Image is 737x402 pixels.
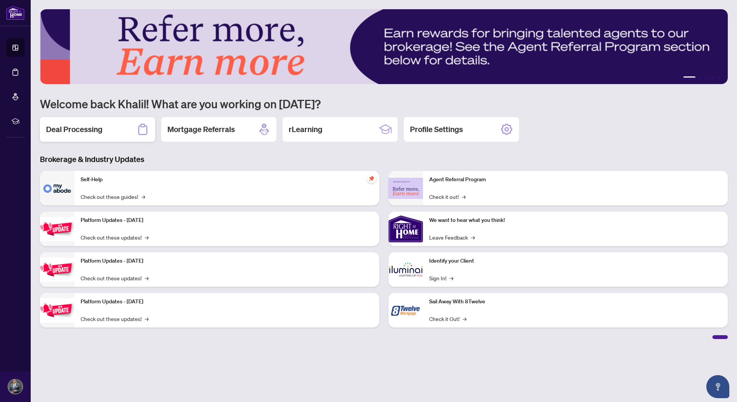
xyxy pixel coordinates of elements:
a: Leave Feedback→ [429,233,475,242]
button: 3 [705,76,708,79]
button: 5 [717,76,720,79]
img: Platform Updates - July 21, 2025 [40,217,74,241]
h2: rLearning [289,124,322,135]
button: Open asap [706,375,729,398]
a: Check out these guides!→ [81,192,145,201]
a: Check it out!→ [429,192,466,201]
p: Platform Updates - [DATE] [81,298,373,306]
a: Sign In!→ [429,274,453,282]
span: → [145,233,149,242]
span: → [471,233,475,242]
h2: Deal Processing [46,124,102,135]
h3: Brokerage & Industry Updates [40,154,728,165]
img: We want to hear what you think! [388,212,423,246]
span: → [463,314,466,323]
span: → [449,274,453,282]
span: → [462,192,466,201]
p: We want to hear what you think! [429,216,722,225]
img: Profile Icon [8,379,23,394]
span: → [145,314,149,323]
img: Sail Away With 8Twelve [388,293,423,328]
p: Identify your Client [429,257,722,265]
img: Identify your Client [388,252,423,287]
a: Check it Out!→ [429,314,466,323]
img: Platform Updates - June 23, 2025 [40,298,74,323]
p: Agent Referral Program [429,175,722,184]
p: Platform Updates - [DATE] [81,257,373,265]
a: Check out these updates!→ [81,274,149,282]
a: Check out these updates!→ [81,233,149,242]
span: → [141,192,145,201]
h2: Mortgage Referrals [167,124,235,135]
button: 2 [699,76,702,79]
img: Slide 0 [40,9,728,84]
span: pushpin [367,174,376,183]
p: Sail Away With 8Twelve [429,298,722,306]
img: Self-Help [40,171,74,205]
h2: Profile Settings [410,124,463,135]
p: Platform Updates - [DATE] [81,216,373,225]
img: logo [6,6,25,20]
h1: Welcome back Khalil! What are you working on [DATE]? [40,96,728,111]
button: 4 [711,76,714,79]
p: Self-Help [81,175,373,184]
button: 1 [683,76,696,79]
a: Check out these updates!→ [81,314,149,323]
img: Agent Referral Program [388,178,423,199]
span: → [145,274,149,282]
img: Platform Updates - July 8, 2025 [40,258,74,282]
